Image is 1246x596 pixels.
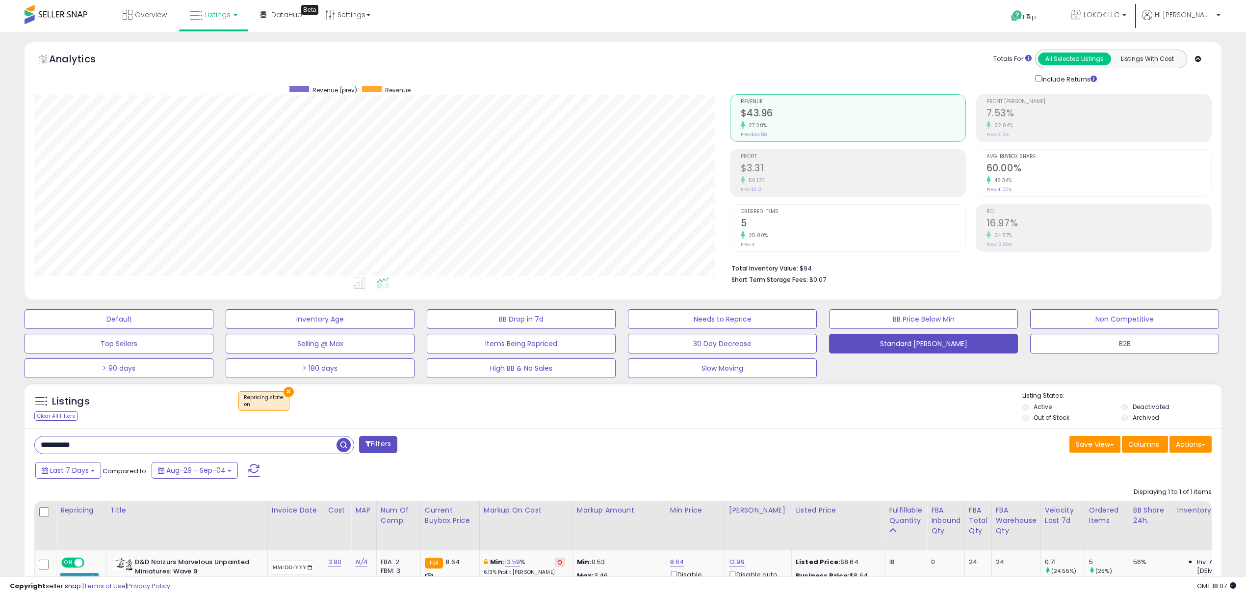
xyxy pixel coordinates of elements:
span: Last 7 Days [50,465,89,475]
small: FBA [425,558,443,569]
button: Non Competitive [1030,309,1219,329]
a: 12.99 [729,557,745,567]
div: Num of Comp. [381,505,416,526]
button: Last 7 Days [35,462,101,479]
button: Filters [359,436,397,453]
span: Avg. Buybox Share [986,154,1211,160]
small: 22.84% [991,122,1013,129]
p: 3.46 [577,571,658,580]
h5: Analytics [49,52,115,68]
span: Revenue (prev) [312,86,357,94]
div: 4 [1089,575,1129,584]
span: Repricing state : [244,394,284,408]
button: Default [25,309,213,329]
button: Items Being Repriced [427,334,616,353]
button: × [284,387,294,397]
span: DataHub [271,10,302,20]
small: Prev: $34.56 [741,132,767,137]
button: BB Price Below Min [829,309,1018,329]
div: Ordered Items [1089,505,1125,526]
div: Include Returns [1028,73,1109,84]
div: FBA: 2 [381,558,413,567]
button: High BB & No Sales [427,358,616,378]
div: Min Price [670,505,721,515]
span: Hi [PERSON_NAME] [1155,10,1214,20]
div: 5 [1089,558,1129,567]
div: Totals For [993,54,1032,64]
b: Total Inventory Value: [731,264,798,272]
a: Hi [PERSON_NAME] [1142,10,1220,32]
p: 6.13% Profit [PERSON_NAME] [484,569,565,576]
div: Repricing [60,505,102,515]
small: 25.00% [745,232,768,239]
span: Profit [PERSON_NAME] [986,99,1211,105]
div: Current Buybox Price [425,505,475,526]
a: 8.64 [670,557,684,567]
button: B2B [1030,334,1219,353]
button: > 180 days [226,358,415,378]
b: Short Term Storage Fees: [731,275,808,284]
div: seller snap | | [10,582,170,591]
div: Markup Amount [577,505,662,515]
div: 0.71 [1045,558,1085,567]
span: Aug-29 - Sep-04 [166,465,226,475]
label: Archived [1133,413,1159,422]
span: N/A [1197,575,1209,584]
button: 30 Day Decrease [628,334,817,353]
span: Listings [205,10,231,20]
small: 27.20% [745,122,767,129]
a: 13.59 [505,557,520,567]
button: Selling @ Max [226,334,415,353]
p: Listing States: [1022,391,1221,401]
span: LOKOK LLC [1084,10,1119,20]
th: CSV column name: cust_attr_3_Invoice Date [267,501,324,550]
div: $8.64 [796,558,877,567]
div: Cost [328,505,347,515]
div: [PERSON_NAME] [729,505,787,515]
small: Prev: 6.13% [986,132,1009,137]
span: Ordered Items [741,209,965,215]
p: 0.53 [577,558,658,567]
div: 24 [969,558,984,567]
button: Listings With Cost [1111,53,1184,65]
small: 24.87% [991,232,1012,239]
small: Prev: $2.12 [741,187,761,192]
small: Prev: 41.00% [986,187,1012,192]
div: 56% [1133,558,1166,567]
button: Columns [1122,436,1168,453]
span: Revenue [741,99,965,105]
span: Overview [135,10,167,20]
span: OFF [83,559,99,567]
h2: 60.00% [986,163,1211,176]
h2: $3.31 [741,163,965,176]
a: Terms of Use [84,581,126,591]
button: > 90 days [25,358,213,378]
div: FBA Warehouse Qty [996,505,1037,536]
h2: 16.97% [986,217,1211,231]
span: ON [62,559,75,567]
th: The percentage added to the cost of goods (COGS) that forms the calculator for Min & Max prices. [479,501,572,550]
div: MAP [355,505,372,515]
div: % [484,558,565,576]
div: BB Share 24h. [1133,505,1169,526]
div: Title [110,505,263,515]
label: Deactivated [1133,403,1169,411]
label: Out of Stock [1034,413,1069,422]
a: N/A [355,557,367,567]
div: Tooltip anchor [301,5,318,15]
label: Active [1034,403,1052,411]
a: Privacy Policy [127,581,170,591]
button: Aug-29 - Sep-04 [152,462,238,479]
small: 56.13% [745,177,766,184]
h2: $43.96 [741,108,965,121]
div: FBM: 3 [381,567,413,575]
b: Business Price: [796,571,850,580]
span: Revenue [385,86,411,94]
div: 0 [931,558,957,567]
small: Prev: 13.59% [986,242,1012,247]
div: Disable auto adjust max [729,569,784,588]
div: 24 [996,558,1033,567]
div: Clear All Filters [34,411,78,421]
small: Prev: 4 [741,242,754,247]
button: Top Sellers [25,334,213,353]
